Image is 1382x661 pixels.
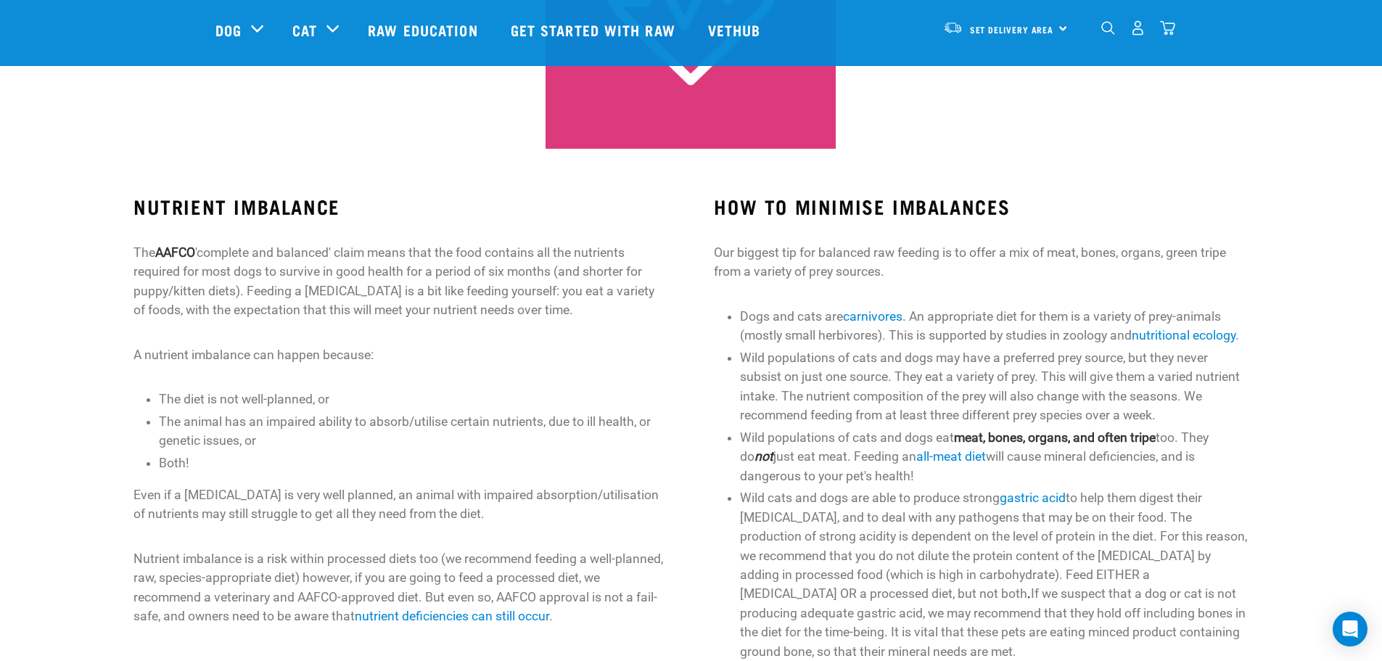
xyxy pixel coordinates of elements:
[159,453,667,472] li: Both!
[1027,586,1031,601] strong: .
[1333,612,1367,646] div: Open Intercom Messenger
[970,27,1054,32] span: Set Delivery Area
[215,19,242,41] a: Dog
[1000,490,1066,505] a: gastric acid
[843,309,902,324] a: carnivores
[133,345,667,364] p: A nutrient imbalance can happen because:
[1160,20,1175,36] img: home-icon@2x.png
[740,348,1249,425] li: Wild populations of cats and dogs may have a preferred prey source, but they never subsist on jus...
[740,307,1249,345] li: Dogs and cats are . An appropriate diet for them is a variety of prey-animals (mostly small herbi...
[954,430,1156,445] strong: meat, bones, organs, and often tripe
[355,609,549,623] a: nutrient deficiencies can still occur
[754,449,773,464] strong: not
[133,485,667,524] p: Even if a [MEDICAL_DATA] is very well planned, an animal with impaired absorption/utilisation of ...
[292,19,317,41] a: Cat
[1101,21,1115,35] img: home-icon-1@2x.png
[496,1,694,59] a: Get started with Raw
[714,243,1248,282] p: Our biggest tip for balanced raw feeding is to offer a mix of meat, bones, organs, green tripe fr...
[740,428,1249,485] li: Wild populations of cats and dogs eat too. They do just eat meat. Feeding an will cause mineral d...
[740,488,1249,661] li: Wild cats and dogs are able to produce strong to help them digest their [MEDICAL_DATA], and to de...
[916,449,986,464] a: all-meat diet
[694,1,779,59] a: Vethub
[133,195,667,218] h3: NUTRIENT IMBALANCE
[1132,328,1235,342] a: nutritional ecology
[1130,20,1146,36] img: user.png
[714,195,1248,218] h3: HOW TO MINIMISE IMBALANCES
[159,390,667,408] li: The diet is not well-planned, or
[133,243,667,320] p: The 'complete and balanced' claim means that the food contains all the nutrients required for mos...
[133,549,667,626] p: Nutrient imbalance is a risk within processed diets too (we recommend feeding a well-planned, raw...
[159,412,667,451] li: The animal has an impaired ability to absorb/utilise certain nutrients, due to ill health, or gen...
[155,245,195,260] strong: AAFCO
[943,21,963,34] img: van-moving.png
[353,1,495,59] a: Raw Education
